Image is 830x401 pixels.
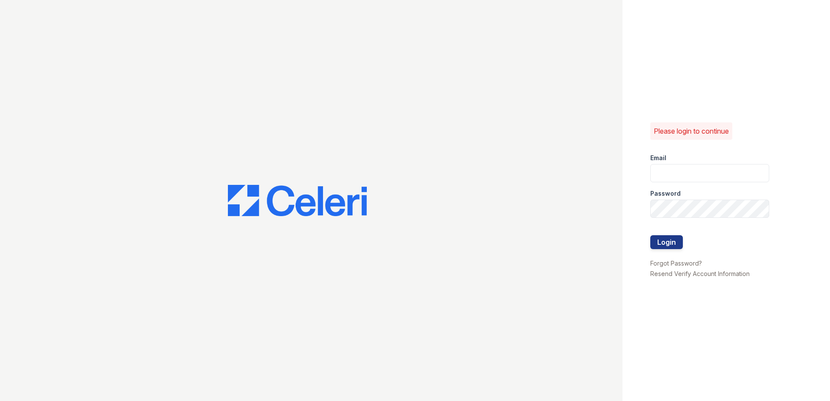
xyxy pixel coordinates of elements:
a: Resend Verify Account Information [650,270,750,277]
p: Please login to continue [654,126,729,136]
img: CE_Logo_Blue-a8612792a0a2168367f1c8372b55b34899dd931a85d93a1a3d3e32e68fde9ad4.png [228,185,367,216]
button: Login [650,235,683,249]
label: Password [650,189,681,198]
label: Email [650,154,666,162]
a: Forgot Password? [650,260,702,267]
